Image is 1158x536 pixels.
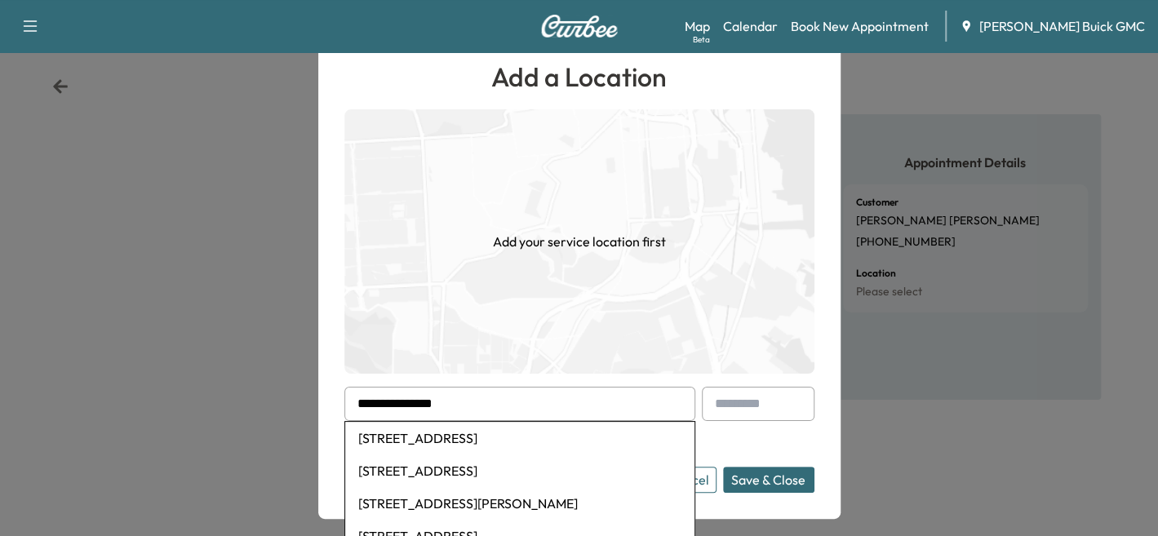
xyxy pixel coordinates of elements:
[979,16,1145,36] span: [PERSON_NAME] Buick GMC
[685,16,710,36] a: MapBeta
[344,109,814,374] img: empty-map-CL6vilOE.png
[540,15,619,38] img: Curbee Logo
[345,422,694,454] li: [STREET_ADDRESS]
[345,487,694,520] li: [STREET_ADDRESS][PERSON_NAME]
[723,16,778,36] a: Calendar
[791,16,929,36] a: Book New Appointment
[723,467,814,493] button: Save & Close
[693,33,710,46] div: Beta
[345,454,694,487] li: [STREET_ADDRESS]
[344,57,814,96] h1: Add a Location
[493,232,666,251] h1: Add your service location first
